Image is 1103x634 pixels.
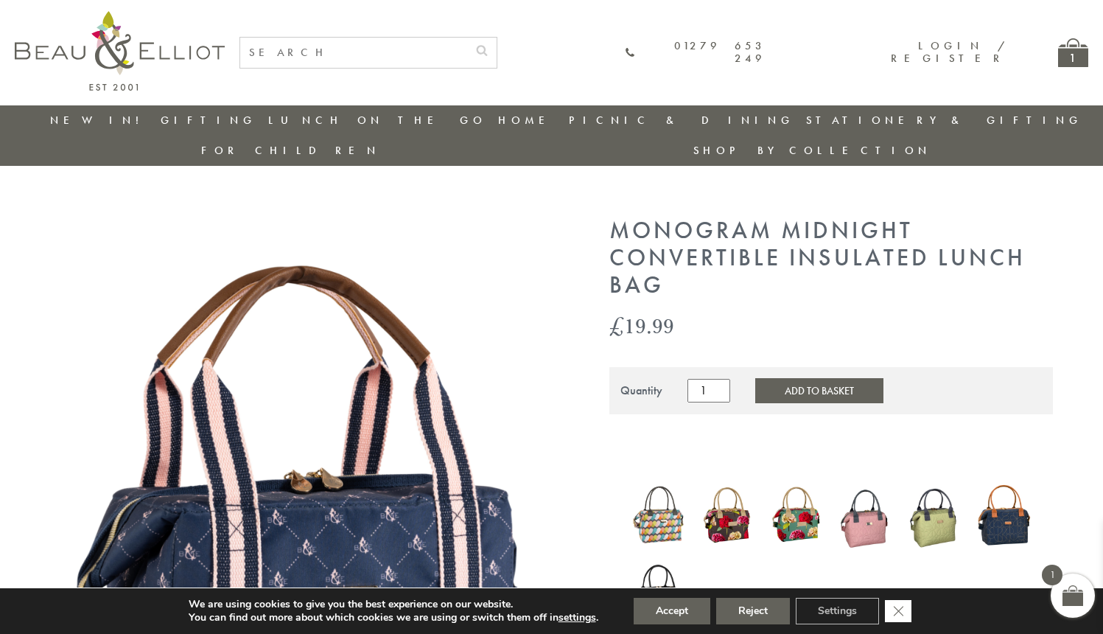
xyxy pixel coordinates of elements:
[716,598,790,624] button: Reject
[634,598,710,624] button: Accept
[976,479,1031,555] a: Navy Broken-hearted Convertible Insulated Lunch Bag
[832,423,1056,429] iframe: Secure express checkout frame
[609,217,1053,299] h1: Monogram Midnight Convertible Insulated Lunch Bag
[606,423,830,459] iframe: Secure express checkout frame
[631,481,686,550] img: Carnaby eclipse convertible lunch bag
[769,479,824,551] img: Sarah Kelleher convertible lunch bag teal
[891,38,1006,66] a: Login / Register
[15,11,225,91] img: logo
[189,598,598,611] p: We are using cookies to give you the best experience on our website.
[609,310,674,341] bdi: 19.99
[687,379,730,403] input: Product quantity
[1042,565,1062,585] span: 1
[838,478,893,554] a: Oxford quilted lunch bag mallow
[609,310,624,341] span: £
[631,556,686,630] img: Emily convertible lunch bag
[161,113,256,128] a: Gifting
[907,478,962,553] img: Oxford quilted lunch bag pistachio
[268,113,486,128] a: Lunch On The Go
[700,482,754,548] img: Sarah Kelleher Lunch Bag Dark Stone
[240,38,467,68] input: SEARCH
[885,600,911,622] button: Close GDPR Cookie Banner
[700,482,754,551] a: Sarah Kelleher Lunch Bag Dark Stone
[769,479,824,555] a: Sarah Kelleher convertible lunch bag teal
[498,113,557,128] a: Home
[755,378,883,403] button: Add to Basket
[796,598,879,624] button: Settings
[620,384,662,397] div: Quantity
[976,479,1031,551] img: Navy Broken-hearted Convertible Insulated Lunch Bag
[631,481,686,553] a: Carnaby eclipse convertible lunch bag
[907,478,962,556] a: Oxford quilted lunch bag pistachio
[189,611,598,624] p: You can find out more about which cookies we are using or switch them off in .
[569,113,794,128] a: Picnic & Dining
[631,556,686,633] a: Emily convertible lunch bag
[201,143,380,158] a: For Children
[838,478,893,551] img: Oxford quilted lunch bag mallow
[1058,38,1088,67] a: 1
[50,113,149,128] a: New in!
[806,113,1082,128] a: Stationery & Gifting
[558,611,596,624] button: settings
[693,143,931,158] a: Shop by collection
[625,40,766,66] a: 01279 653 249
